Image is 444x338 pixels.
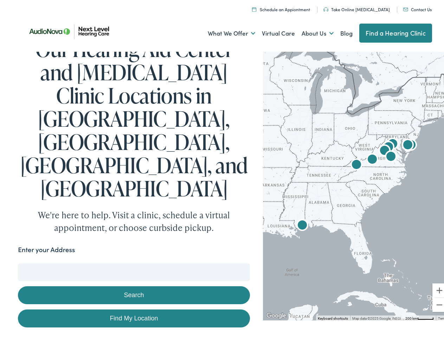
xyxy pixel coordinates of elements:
a: Blog [340,18,353,44]
a: About Us [302,18,334,44]
div: AudioNova [294,215,311,232]
div: AudioNova [376,141,393,158]
img: Calendar icon representing the ability to schedule a hearing test or hearing aid appointment at N... [252,5,256,10]
a: Open this area in Google Maps (opens a new window) [265,309,288,318]
a: What We Offer [208,18,255,44]
a: Find a Hearing Clinic [359,21,432,40]
span: Map data ©2025 Google, INEGI [352,314,401,318]
div: AudioNova [403,135,419,152]
a: Find My Location [18,307,250,325]
h1: Our Hearing Aid Center and [MEDICAL_DATA] Clinic Locations in [GEOGRAPHIC_DATA], [GEOGRAPHIC_DATA... [18,35,250,198]
div: AudioNova [382,147,399,164]
button: Map Scale: 200 km per 43 pixels [403,313,436,318]
a: Take Online [MEDICAL_DATA] [323,4,390,10]
div: AudioNova [380,137,397,154]
div: AudioNova [384,134,401,151]
img: An icon symbolizing headphones, colored in teal, suggests audio-related services or features. [323,5,328,10]
div: AudioNova [348,155,365,172]
div: AudioNova [399,135,416,152]
div: We're here to help. Visit a clinic, schedule a virtual appointment, or choose curbside pickup. [21,207,246,232]
button: Search [18,284,250,302]
button: Keyboard shortcuts [318,314,348,319]
a: Schedule an Appiontment [252,4,310,10]
a: Contact Us [403,4,432,10]
input: Enter your address or zip code [18,261,250,279]
span: 200 km [405,314,417,318]
img: An icon representing mail communication is presented in a unique teal color. [403,6,408,9]
div: Next Level Hearing Care by AudioNova [364,150,381,167]
img: Google [265,309,288,318]
a: Virtual Care [262,18,295,44]
label: Enter your Address [18,243,75,253]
